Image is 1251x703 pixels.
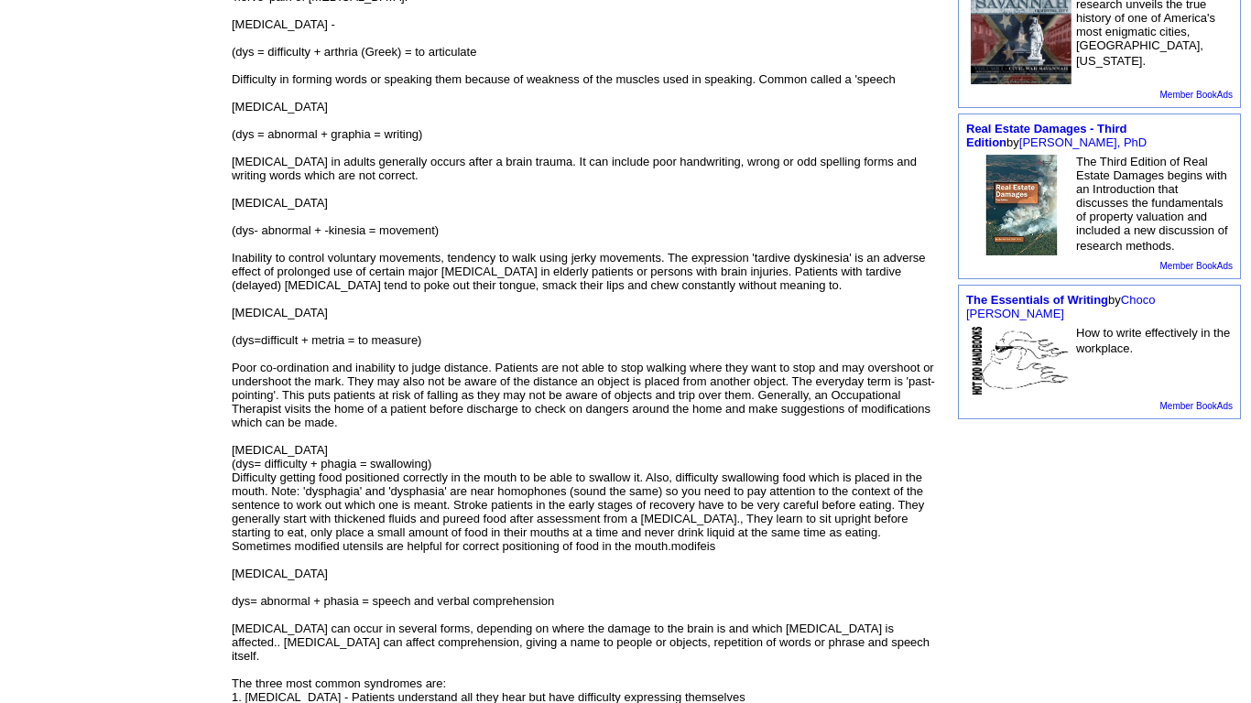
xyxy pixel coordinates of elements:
[966,122,1127,149] a: Real Estate Damages - Third Edition
[232,196,943,210] div: [MEDICAL_DATA]
[971,326,1072,395] img: 61299.gif
[232,361,943,429] div: Poor co-ordination and inability to judge distance. Patients are not able to stop walking where t...
[232,251,943,292] div: Inability to control voluntary movements, tendency to walk using jerky movements. The expression ...
[232,306,943,319] div: [MEDICAL_DATA]
[1160,261,1233,271] a: Member BookAds
[232,443,943,457] div: [MEDICAL_DATA]
[232,72,943,86] div: Difficulty in forming words or speaking them because of weakness of the muscles used in speaking....
[232,127,943,141] div: (dys = abnormal + graphia = writing)
[966,293,1155,320] a: Choco [PERSON_NAME]
[971,155,1072,255] img: 74610.jpg
[232,45,943,59] div: (dys = difficulty + arthria (Greek) = to articulate
[966,293,1155,320] font: by
[966,122,1147,149] font: by
[232,223,943,237] div: (dys- abnormal + -kinesia = movement)
[1076,155,1228,253] font: The Third Edition of Real Estate Damages begins with an Introduction that discusses the fundament...
[232,470,943,553] div: Difficulty getting food positioned correctly in the mouth to be able to swallow it. Also, difficu...
[1076,326,1230,355] font: How to write effectively in the workplace.
[232,155,943,182] div: [MEDICAL_DATA] in adults generally occurs after a brain trauma. It can include poor handwriting, ...
[232,676,943,690] div: The three most common syndromes are:
[232,17,943,31] div: [MEDICAL_DATA] -
[232,594,943,608] div: dys= abnormal + phasia = speech and verbal comprehension
[232,622,943,663] div: [MEDICAL_DATA] can occur in several forms, depending on where the damage to the brain is and whic...
[1019,135,1147,149] a: [PERSON_NAME], PhD
[232,333,943,347] div: (dys=difficult + metria = to measure)
[232,100,943,114] div: [MEDICAL_DATA]
[1160,90,1233,100] a: Member BookAds
[232,457,943,470] div: (dys= difficulty + phagia = swallowing)
[1160,401,1233,411] a: Member BookAds
[232,567,943,580] div: [MEDICAL_DATA]
[966,293,1108,307] a: The Essentials of Writing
